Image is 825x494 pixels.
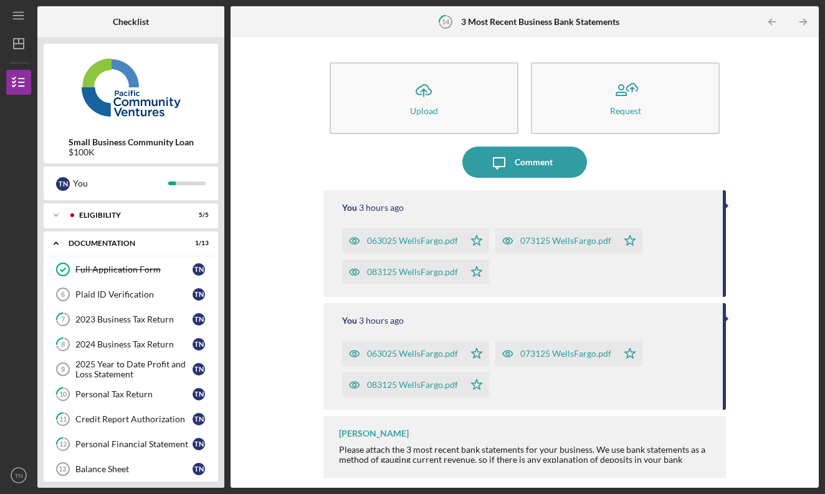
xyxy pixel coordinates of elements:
[342,372,489,397] button: 083125 WellsFargo.pdf
[342,203,357,213] div: You
[359,316,404,326] time: 2025-09-09 23:24
[330,62,518,134] button: Upload
[186,211,209,219] div: 5 / 5
[61,316,65,324] tspan: 7
[461,17,619,27] b: 3 Most Recent Business Bank Statements
[59,465,66,473] tspan: 13
[186,240,209,247] div: 1 / 13
[367,349,458,359] div: 063025 WellsFargo.pdf
[73,173,168,194] div: You
[462,147,587,178] button: Comment
[410,106,438,115] div: Upload
[193,413,205,425] div: T N
[193,338,205,351] div: T N
[193,263,205,276] div: T N
[50,407,212,432] a: 11Credit Report AuthorizationTN
[75,339,193,349] div: 2024 Business Tax Return
[69,137,194,147] b: Small Business Community Loan
[342,316,357,326] div: You
[75,464,193,474] div: Balance Sheet
[359,203,404,213] time: 2025-09-09 23:24
[56,177,70,191] div: T N
[61,366,65,373] tspan: 9
[495,228,642,253] button: 073125 WellsFargo.pdf
[342,341,489,366] button: 063025 WellsFargo.pdf
[520,349,611,359] div: 073125 WellsFargo.pdf
[59,415,67,424] tspan: 11
[50,357,212,382] a: 92025 Year to Date Profit and Loss StatementTN
[44,50,218,125] img: Product logo
[50,382,212,407] a: 10Personal Tax ReturnTN
[59,440,67,448] tspan: 12
[193,463,205,475] div: T N
[442,17,450,26] tspan: 14
[75,414,193,424] div: Credit Report Authorization
[50,432,212,457] a: 12Personal Financial StatementTN
[61,341,65,349] tspan: 8
[15,472,23,479] text: TN
[515,147,553,178] div: Comment
[69,240,178,247] div: Documentation
[193,313,205,326] div: T N
[193,388,205,400] div: T N
[75,389,193,399] div: Personal Tax Return
[75,439,193,449] div: Personal Financial Statement
[193,438,205,450] div: T N
[50,257,212,282] a: Full Application FormTN
[50,282,212,307] a: 6Plaid ID VerificationTN
[193,363,205,375] div: T N
[193,288,205,301] div: T N
[531,62,720,134] button: Request
[339,445,714,485] div: Please attach the 3 most recent bank statements for your business. We use bank statements as a me...
[367,236,458,246] div: 063025 WellsFargo.pdf
[342,259,489,284] button: 083125 WellsFargo.pdf
[339,429,409,438] div: [PERSON_NAME]
[79,211,178,219] div: Eligibility
[75,314,193,324] div: 2023 Business Tax Return
[75,264,193,274] div: Full Application Form
[61,291,65,298] tspan: 6
[75,359,193,379] div: 2025 Year to Date Profit and Loss Statement
[50,457,212,482] a: 13Balance SheetTN
[520,236,611,246] div: 073125 WellsFargo.pdf
[367,267,458,277] div: 083125 WellsFargo.pdf
[50,307,212,332] a: 72023 Business Tax ReturnTN
[495,341,642,366] button: 073125 WellsFargo.pdf
[59,390,67,399] tspan: 10
[69,147,194,157] div: $100K
[113,17,149,27] b: Checklist
[6,463,31,488] button: TN
[367,380,458,390] div: 083125 WellsFargo.pdf
[75,289,193,299] div: Plaid ID Verification
[610,106,641,115] div: Request
[342,228,489,253] button: 063025 WellsFargo.pdf
[50,332,212,357] a: 82024 Business Tax ReturnTN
